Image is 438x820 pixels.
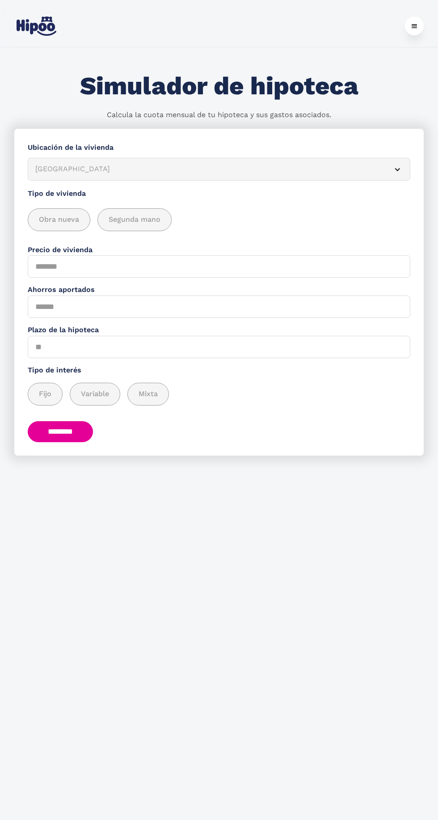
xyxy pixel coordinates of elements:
div: [GEOGRAPHIC_DATA] [35,164,381,175]
label: Ubicación de la vivienda [28,142,410,153]
label: Plazo de la hipoteca [28,325,410,336]
form: Simulador Form [14,129,424,456]
span: Fijo [39,389,51,400]
div: add_description_here [28,383,410,406]
label: Tipo de vivienda [28,188,410,199]
label: Ahorros aportados [28,284,410,296]
label: Precio de vivienda [28,245,410,256]
h1: Simulador de hipoteca [80,72,358,100]
span: Obra nueva [39,214,79,225]
span: Mixta [139,389,158,400]
a: home [14,13,58,39]
div: menu [405,17,424,35]
div: add_description_here [28,208,410,231]
span: Segunda mano [109,214,160,225]
span: Variable [81,389,109,400]
article: [GEOGRAPHIC_DATA] [28,158,410,181]
label: Tipo de interés [28,365,410,376]
p: Calcula la cuota mensual de tu hipoteca y sus gastos asociados. [107,110,331,120]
